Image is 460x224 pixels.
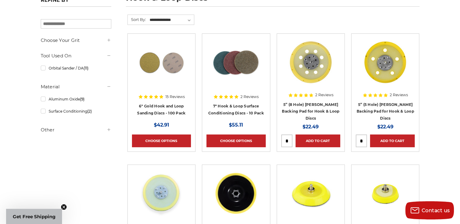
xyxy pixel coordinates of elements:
[212,38,260,87] img: 7 inch surface conditioning discs
[286,169,335,218] img: 3-Inch Hook & Loop Backing Pad with M6 Threaded Spindle from Empire Abrasives, to use with abrasi...
[13,214,56,219] span: Get Free Shipping
[206,134,265,147] a: Choose Options
[240,95,259,99] span: 2 Reviews
[361,38,410,87] img: 5” (5 Hole) DA Sander Backing Pad for Hook & Loop Discs
[61,204,67,210] button: Close teaser
[6,209,62,224] div: Get Free ShippingClose teaser
[282,102,339,120] a: 5” (8 Hole) [PERSON_NAME] Backing Pad for Hook & Loop Discs
[422,208,450,213] span: Contact us
[132,38,191,97] a: 6" inch hook & loop disc
[41,83,111,90] h5: Material
[212,169,260,218] img: 5" x 5/8"-11 Back-Up Pad for Hook & Loop SC Discs
[41,106,111,117] a: Surface Conditioning
[41,126,111,134] h5: Other
[229,122,243,128] span: $55.11
[303,124,319,130] span: $22.49
[137,169,186,218] img: 5” DA Orbital Sander Backing Pad for Hook and Loop Discs
[206,38,265,97] a: 7 inch surface conditioning discs
[377,124,393,130] span: $22.49
[296,134,340,147] a: Add to Cart
[356,38,415,97] a: 5” (5 Hole) DA Sander Backing Pad for Hook & Loop Discs
[41,37,111,44] h5: Choose Your Grit
[405,201,454,219] button: Contact us
[137,38,186,87] img: 6" inch hook & loop disc
[41,63,111,73] a: Orbital Sander / DA
[128,15,146,24] label: Sort By:
[208,104,264,115] a: 7" Hook & Loop Surface Conditioning Discs - 10 Pack
[281,38,340,97] a: 5” (8 Hole) DA Sander Backing Pad for Hook & Loop Discs
[165,95,185,99] span: 15 Reviews
[41,52,111,59] h5: Tool Used On
[41,94,111,104] a: Aluminum Oxide
[83,66,88,70] span: (11)
[87,109,92,114] span: (2)
[132,134,191,147] a: Choose Options
[137,104,185,115] a: 6" Gold Hook and Loop Sanding Discs - 100 Pack
[154,122,169,128] span: $42.91
[370,134,415,147] a: Add to Cart
[357,102,414,120] a: 5” (5 Hole) [PERSON_NAME] Backing Pad for Hook & Loop Discs
[149,15,194,25] select: Sort By:
[80,97,84,101] span: (9)
[361,169,410,218] img: 2-inch hook and loop backing pad with a durable M6 threaded spindle
[286,38,335,87] img: 5” (8 Hole) DA Sander Backing Pad for Hook & Loop Discs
